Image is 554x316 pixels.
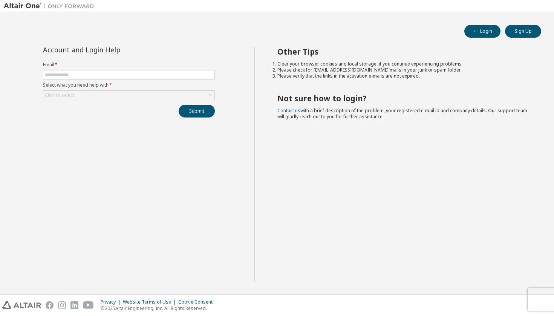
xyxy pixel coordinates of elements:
li: Please check for [EMAIL_ADDRESS][DOMAIN_NAME] mails in your junk or spam folder. [277,67,528,73]
div: Cookie Consent [178,299,217,305]
p: © 2025 Altair Engineering, Inc. All Rights Reserved. [101,305,217,311]
img: linkedin.svg [70,301,78,309]
span: with a brief description of the problem, your registered e-mail id and company details. Our suppo... [277,107,527,120]
button: Submit [179,105,215,118]
img: youtube.svg [83,301,94,309]
button: Sign Up [505,25,541,38]
label: Email [43,62,215,68]
img: altair_logo.svg [2,301,41,309]
img: Altair One [4,2,98,10]
label: Select what you need help with [43,82,215,88]
div: Click to select [43,91,214,100]
img: instagram.svg [58,301,66,309]
div: Privacy [101,299,123,305]
div: Website Terms of Use [123,299,178,305]
img: facebook.svg [46,301,54,309]
li: Please verify that the links in the activation e-mails are not expired. [277,73,528,79]
div: Account and Login Help [43,47,181,53]
h2: Not sure how to login? [277,93,528,103]
div: Click to select [45,92,74,98]
button: Login [464,25,500,38]
h2: Other Tips [277,47,528,56]
li: Clear your browser cookies and local storage, if you continue experiencing problems. [277,61,528,67]
a: Contact us [277,107,300,114]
